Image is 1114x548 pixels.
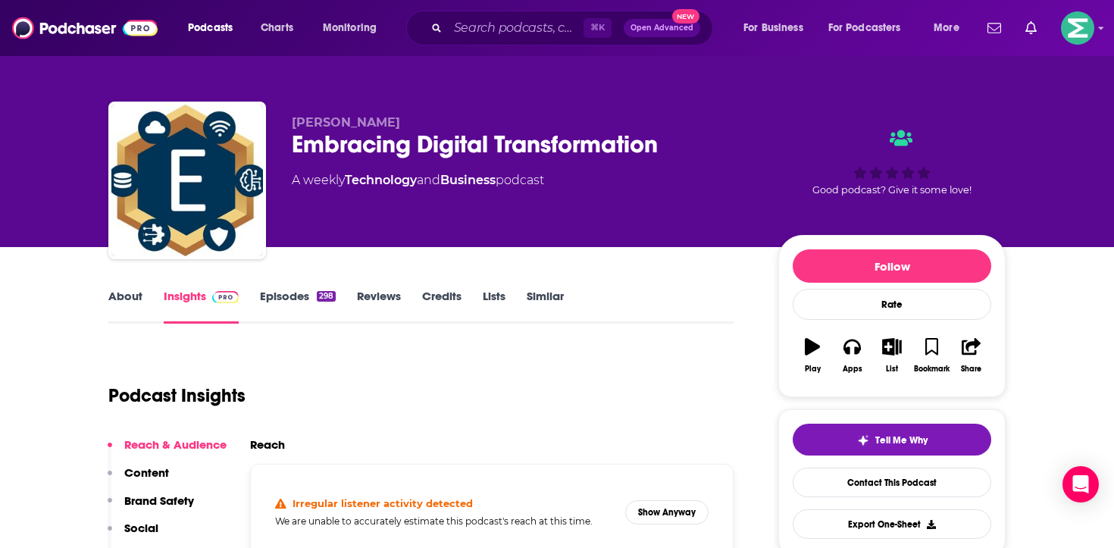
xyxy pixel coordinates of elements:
[793,249,991,283] button: Follow
[733,16,822,40] button: open menu
[886,365,898,374] div: List
[108,384,246,407] h1: Podcast Insights
[357,289,401,324] a: Reviews
[124,493,194,508] p: Brand Safety
[164,289,239,324] a: InsightsPodchaser Pro
[212,291,239,303] img: Podchaser Pro
[260,289,336,324] a: Episodes298
[448,16,584,40] input: Search podcasts, credits, & more...
[417,173,440,187] span: and
[934,17,959,39] span: More
[275,515,613,527] h5: We are unable to accurately estimate this podcast's reach at this time.
[483,289,505,324] a: Lists
[828,17,901,39] span: For Podcasters
[108,465,169,493] button: Content
[793,328,832,383] button: Play
[124,521,158,535] p: Social
[914,365,950,374] div: Bookmark
[261,17,293,39] span: Charts
[421,11,728,45] div: Search podcasts, credits, & more...
[312,16,396,40] button: open menu
[108,437,227,465] button: Reach & Audience
[124,465,169,480] p: Content
[812,184,972,196] span: Good podcast? Give it some love!
[793,468,991,497] a: Contact This Podcast
[527,289,564,324] a: Similar
[584,18,612,38] span: ⌘ K
[981,15,1007,41] a: Show notifications dropdown
[793,289,991,320] div: Rate
[422,289,462,324] a: Credits
[12,14,158,42] img: Podchaser - Follow, Share and Rate Podcasts
[793,424,991,456] button: tell me why sparkleTell Me Why
[108,493,194,521] button: Brand Safety
[857,434,869,446] img: tell me why sparkle
[250,437,285,452] h2: Reach
[317,291,336,302] div: 298
[345,173,417,187] a: Technology
[818,16,923,40] button: open menu
[323,17,377,39] span: Monitoring
[843,365,862,374] div: Apps
[624,19,700,37] button: Open AdvancedNew
[672,9,699,23] span: New
[293,497,473,509] h4: Irregular listener activity detected
[1061,11,1094,45] img: User Profile
[251,16,302,40] a: Charts
[923,16,978,40] button: open menu
[805,365,821,374] div: Play
[743,17,803,39] span: For Business
[1061,11,1094,45] span: Logged in as LKassela
[124,437,227,452] p: Reach & Audience
[875,434,928,446] span: Tell Me Why
[108,289,142,324] a: About
[440,173,496,187] a: Business
[631,24,693,32] span: Open Advanced
[961,365,981,374] div: Share
[778,115,1006,209] div: Good podcast? Give it some love!
[1062,466,1099,503] div: Open Intercom Messenger
[625,500,709,525] button: Show Anyway
[1061,11,1094,45] button: Show profile menu
[912,328,951,383] button: Bookmark
[872,328,912,383] button: List
[177,16,252,40] button: open menu
[111,105,263,256] img: Embracing Digital Transformation
[793,509,991,539] button: Export One-Sheet
[832,328,871,383] button: Apps
[1019,15,1043,41] a: Show notifications dropdown
[292,171,544,189] div: A weekly podcast
[952,328,991,383] button: Share
[292,115,400,130] span: [PERSON_NAME]
[188,17,233,39] span: Podcasts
